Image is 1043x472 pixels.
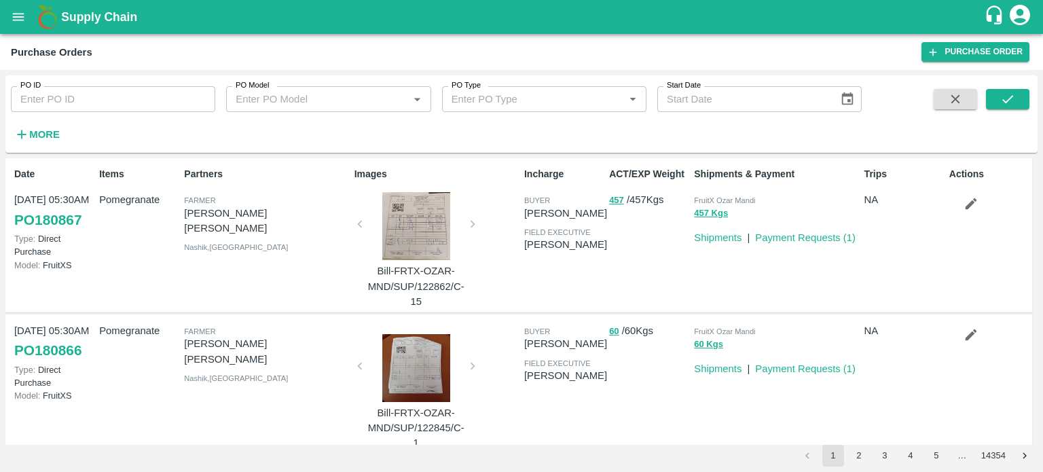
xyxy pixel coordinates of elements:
div: | [742,225,750,245]
span: buyer [524,196,550,204]
p: Actions [949,167,1029,181]
input: Start Date [657,86,829,112]
a: Payment Requests (1) [755,232,856,243]
p: [DATE] 05:30AM [14,192,94,207]
p: NA [864,192,944,207]
p: Items [99,167,179,181]
button: page 1 [822,445,844,467]
button: Go to page 14354 [977,445,1010,467]
p: Direct Purchase [14,363,94,389]
span: Nashik , [GEOGRAPHIC_DATA] [184,374,288,382]
p: Pomegranate [99,323,179,338]
button: More [11,123,63,146]
button: 60 Kgs [694,337,723,352]
span: Type: [14,365,35,375]
p: NA [864,323,944,338]
a: PO180866 [14,338,81,363]
p: [PERSON_NAME] [PERSON_NAME] [184,206,348,236]
p: [PERSON_NAME] [524,368,607,383]
p: Pomegranate [99,192,179,207]
div: account of current user [1008,3,1032,31]
button: Go to page 3 [874,445,896,467]
span: Farmer [184,196,215,204]
span: Model: [14,391,40,401]
nav: pagination navigation [794,445,1038,467]
a: Purchase Order [921,42,1029,62]
button: 60 [609,324,619,340]
label: Start Date [667,80,701,91]
p: [PERSON_NAME] [524,336,607,351]
a: Supply Chain [61,7,984,26]
div: Purchase Orders [11,43,92,61]
img: logo [34,3,61,31]
button: Go to page 4 [900,445,921,467]
button: open drawer [3,1,34,33]
button: Go to page 5 [926,445,947,467]
p: [PERSON_NAME] [PERSON_NAME] [184,336,348,367]
input: Enter PO ID [11,86,215,112]
span: buyer [524,327,550,335]
p: Bill-FRTX-OZAR-MND/SUP/122845/C-1 [365,405,467,451]
span: FruitX Ozar Mandi [694,196,755,204]
span: FruitX Ozar Mandi [694,327,755,335]
p: Incharge [524,167,604,181]
p: Trips [864,167,944,181]
button: Open [624,90,642,108]
a: Payment Requests (1) [755,363,856,374]
label: PO Model [236,80,270,91]
span: Nashik , [GEOGRAPHIC_DATA] [184,243,288,251]
p: Shipments & Payment [694,167,858,181]
p: Bill-FRTX-OZAR-MND/SUP/122862/C-15 [365,264,467,309]
span: field executive [524,359,591,367]
p: Direct Purchase [14,232,94,258]
p: Images [354,167,519,181]
button: Go to page 2 [848,445,870,467]
input: Enter PO Model [230,90,404,108]
div: | [742,356,750,376]
a: Shipments [694,363,742,374]
p: Partners [184,167,348,181]
button: 457 Kgs [694,206,728,221]
div: customer-support [984,5,1008,29]
label: PO Type [452,80,481,91]
a: Shipments [694,232,742,243]
p: [PERSON_NAME] [524,206,607,221]
p: FruitXS [14,259,94,272]
p: [PERSON_NAME] [524,237,607,252]
p: / 457 Kgs [609,192,689,208]
b: Supply Chain [61,10,137,24]
label: PO ID [20,80,41,91]
p: Date [14,167,94,181]
p: FruitXS [14,389,94,402]
strong: More [29,129,60,140]
p: / 60 Kgs [609,323,689,339]
button: Go to next page [1014,445,1036,467]
button: 457 [609,193,624,208]
button: Choose date [835,86,860,112]
button: Open [408,90,426,108]
p: [DATE] 05:30AM [14,323,94,338]
a: PO180867 [14,208,81,232]
div: … [951,450,973,462]
span: field executive [524,228,591,236]
input: Enter PO Type [446,90,620,108]
p: ACT/EXP Weight [609,167,689,181]
span: Type: [14,234,35,244]
span: Farmer [184,327,215,335]
span: Model: [14,260,40,270]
